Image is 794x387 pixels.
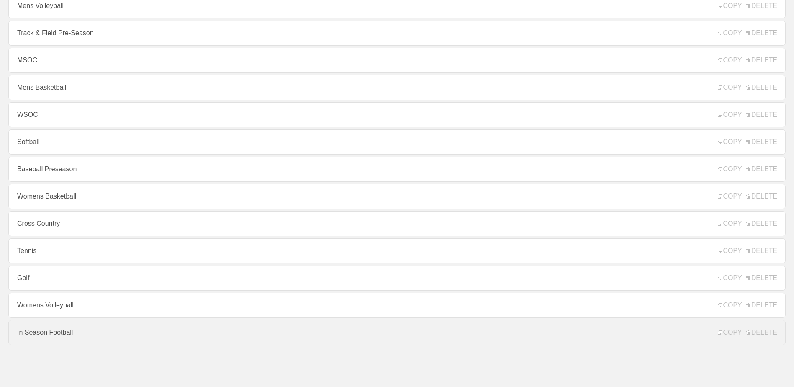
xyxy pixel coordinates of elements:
[8,157,786,182] a: Baseball Preseason
[8,75,786,100] a: Mens Basketball
[718,84,742,91] span: COPY
[718,111,742,119] span: COPY
[752,347,794,387] iframe: Chat Widget
[746,274,777,282] span: DELETE
[746,302,777,309] span: DELETE
[718,138,742,146] span: COPY
[8,21,786,46] a: Track & Field Pre-Season
[718,29,742,37] span: COPY
[746,165,777,173] span: DELETE
[8,48,786,73] a: MSOC
[8,320,786,345] a: In Season Football
[746,193,777,200] span: DELETE
[718,274,742,282] span: COPY
[8,238,786,263] a: Tennis
[746,329,777,336] span: DELETE
[746,2,777,10] span: DELETE
[718,193,742,200] span: COPY
[746,111,777,119] span: DELETE
[8,293,786,318] a: Womens Volleyball
[718,57,742,64] span: COPY
[8,129,786,155] a: Softball
[8,211,786,236] a: Cross Country
[746,247,777,255] span: DELETE
[718,2,742,10] span: COPY
[746,220,777,227] span: DELETE
[718,302,742,309] span: COPY
[746,57,777,64] span: DELETE
[746,138,777,146] span: DELETE
[746,84,777,91] span: DELETE
[8,102,786,127] a: WSOC
[718,165,742,173] span: COPY
[8,184,786,209] a: Womens Basketball
[8,266,786,291] a: Golf
[718,247,742,255] span: COPY
[718,220,742,227] span: COPY
[746,29,777,37] span: DELETE
[718,329,742,336] span: COPY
